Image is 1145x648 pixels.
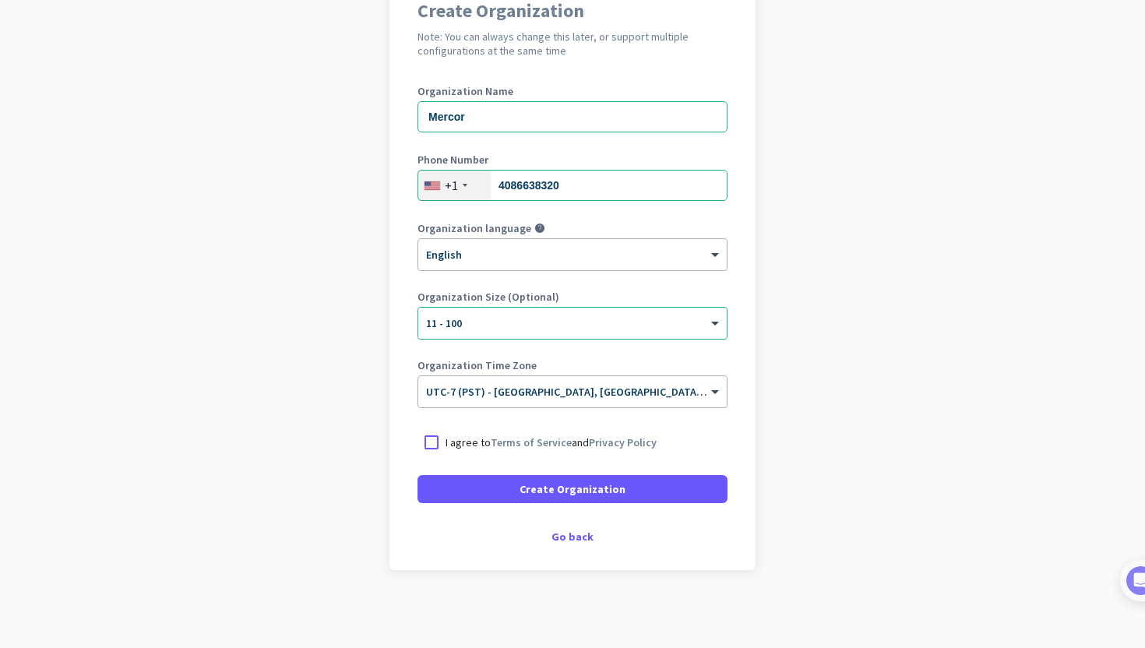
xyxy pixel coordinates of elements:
input: What is the name of your organization? [417,101,728,132]
div: +1 [445,178,458,193]
label: Phone Number [417,154,728,165]
h1: Create Organization [417,2,728,20]
a: Privacy Policy [589,435,657,449]
h2: Note: You can always change this later, or support multiple configurations at the same time [417,30,728,58]
button: Create Organization [417,475,728,503]
div: Go back [417,531,728,542]
label: Organization Size (Optional) [417,291,728,302]
label: Organization Name [417,86,728,97]
span: Create Organization [520,481,625,497]
label: Organization language [417,223,531,234]
a: Terms of Service [491,435,572,449]
label: Organization Time Zone [417,360,728,371]
input: 201-555-0123 [417,170,728,201]
i: help [534,223,545,234]
p: I agree to and [446,435,657,450]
